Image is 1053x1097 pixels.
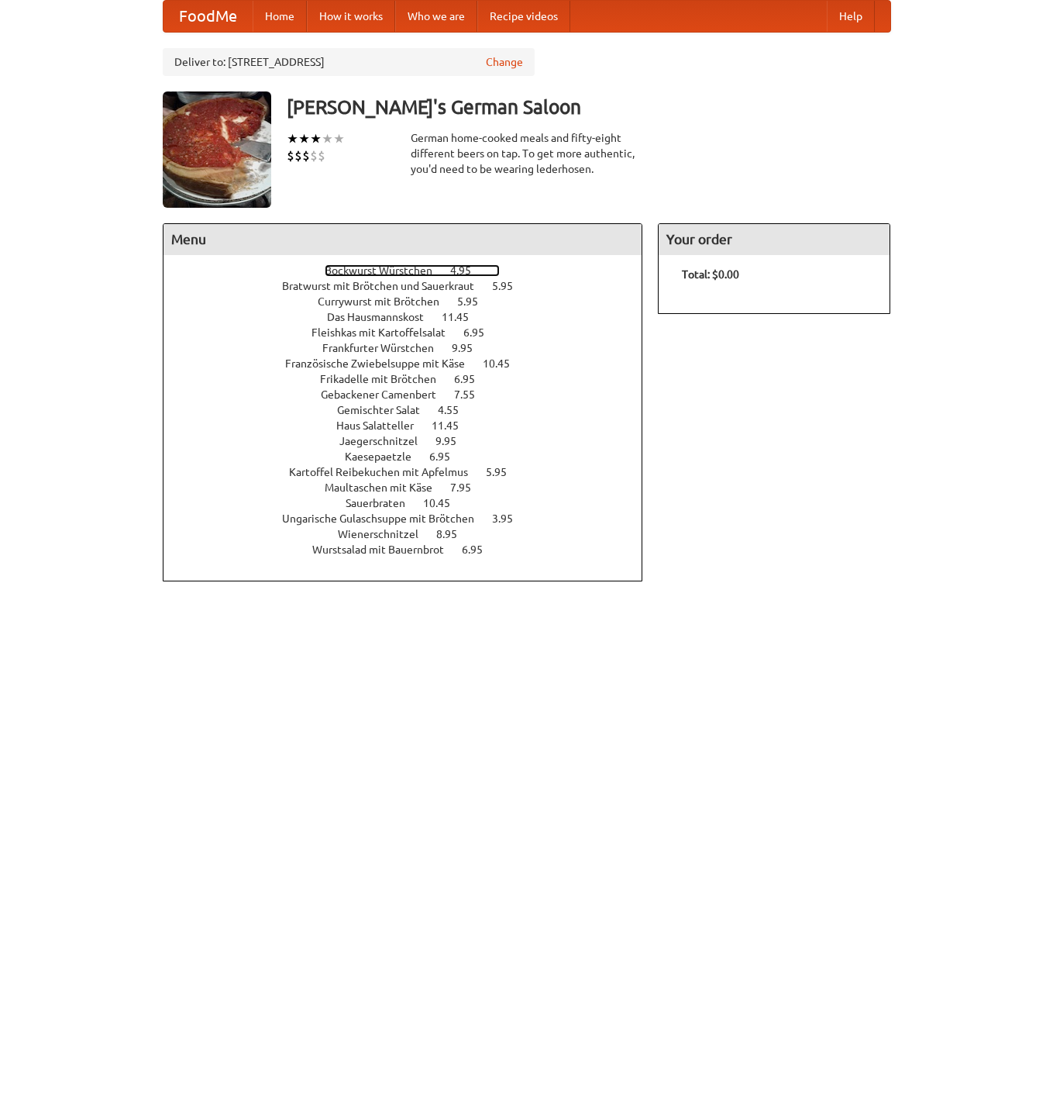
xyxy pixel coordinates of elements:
a: Bockwurst Würstchen 4.95 [325,264,500,277]
b: Total: $0.00 [682,268,739,281]
li: ★ [310,130,322,147]
a: Wienerschnitzel 8.95 [338,528,486,540]
span: 8.95 [436,528,473,540]
img: angular.jpg [163,91,271,208]
a: Maultaschen mit Käse 7.95 [325,481,500,494]
a: Gebackener Camenbert 7.55 [321,388,504,401]
span: Kartoffel Reibekuchen mit Apfelmus [289,466,483,478]
li: $ [302,147,310,164]
h4: Menu [163,224,642,255]
a: FoodMe [163,1,253,32]
span: Gebackener Camenbert [321,388,452,401]
span: Ungarische Gulaschsuppe mit Brötchen [282,512,490,525]
li: ★ [322,130,333,147]
span: 11.45 [432,419,474,432]
li: ★ [298,130,310,147]
a: Bratwurst mit Brötchen und Sauerkraut 5.95 [282,280,542,292]
span: Wienerschnitzel [338,528,434,540]
li: ★ [287,130,298,147]
li: $ [294,147,302,164]
a: Currywurst mit Brötchen 5.95 [318,295,507,308]
div: German home-cooked meals and fifty-eight different beers on tap. To get more authentic, you'd nee... [411,130,643,177]
a: Frikadelle mit Brötchen 6.95 [320,373,504,385]
span: 5.95 [486,466,522,478]
span: Frankfurter Würstchen [322,342,449,354]
a: Help [827,1,875,32]
a: Jaegerschnitzel 9.95 [339,435,485,447]
span: 5.95 [457,295,494,308]
a: Fleishkas mit Kartoffelsalat 6.95 [311,326,513,339]
a: Change [486,54,523,70]
a: Kartoffel Reibekuchen mit Apfelmus 5.95 [289,466,535,478]
a: Wurstsalad mit Bauernbrot 6.95 [312,543,511,556]
li: $ [287,147,294,164]
span: Bockwurst Würstchen [325,264,448,277]
span: 6.95 [463,326,500,339]
span: 4.55 [438,404,474,416]
span: Maultaschen mit Käse [325,481,448,494]
span: Haus Salatteller [336,419,429,432]
a: Sauerbraten 10.45 [346,497,479,509]
span: 9.95 [452,342,488,354]
span: Französische Zwiebelsuppe mit Käse [285,357,480,370]
span: 10.45 [483,357,525,370]
a: Das Hausmannskost 11.45 [327,311,497,323]
a: Kaesepaetzle 6.95 [345,450,479,463]
a: Who we are [395,1,477,32]
span: Sauerbraten [346,497,421,509]
span: 6.95 [462,543,498,556]
span: Wurstsalad mit Bauernbrot [312,543,459,556]
a: Recipe videos [477,1,570,32]
a: How it works [307,1,395,32]
a: Französische Zwiebelsuppe mit Käse 10.45 [285,357,539,370]
span: 5.95 [492,280,528,292]
span: Frikadelle mit Brötchen [320,373,452,385]
span: Fleishkas mit Kartoffelsalat [311,326,461,339]
h3: [PERSON_NAME]'s German Saloon [287,91,891,122]
span: Kaesepaetzle [345,450,427,463]
span: Das Hausmannskost [327,311,439,323]
span: 3.95 [492,512,528,525]
span: 4.95 [450,264,487,277]
a: Haus Salatteller 11.45 [336,419,487,432]
span: 7.55 [454,388,490,401]
span: 10.45 [423,497,466,509]
span: Jaegerschnitzel [339,435,433,447]
span: Gemischter Salat [337,404,435,416]
a: Gemischter Salat 4.55 [337,404,487,416]
span: 7.95 [450,481,487,494]
span: 6.95 [429,450,466,463]
span: 9.95 [435,435,472,447]
a: Ungarische Gulaschsuppe mit Brötchen 3.95 [282,512,542,525]
li: $ [318,147,325,164]
a: Home [253,1,307,32]
span: 11.45 [442,311,484,323]
h4: Your order [659,224,890,255]
span: Bratwurst mit Brötchen und Sauerkraut [282,280,490,292]
span: 6.95 [454,373,490,385]
li: ★ [333,130,345,147]
li: $ [310,147,318,164]
div: Deliver to: [STREET_ADDRESS] [163,48,535,76]
span: Currywurst mit Brötchen [318,295,455,308]
a: Frankfurter Würstchen 9.95 [322,342,501,354]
